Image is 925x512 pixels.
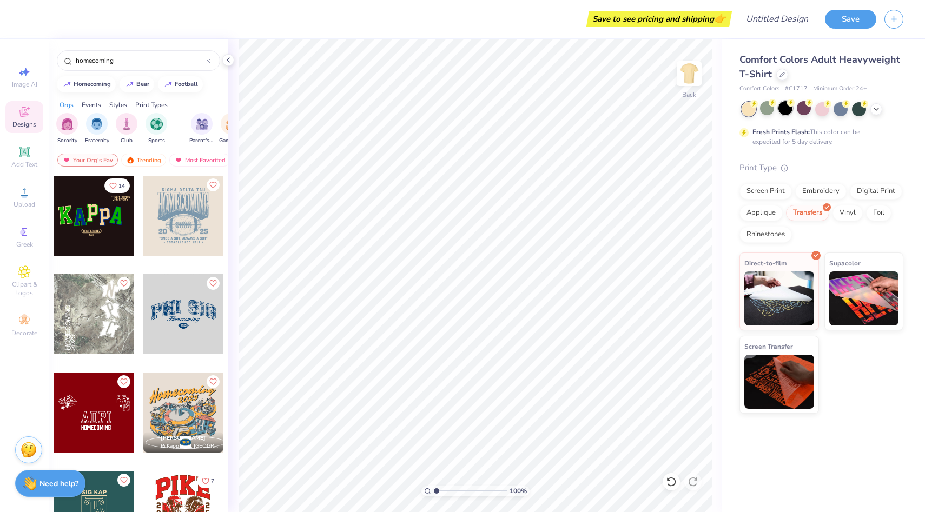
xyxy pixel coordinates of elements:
div: Foil [866,205,891,221]
img: Supacolor [829,271,899,325]
span: 14 [118,183,125,189]
div: filter for Sports [146,113,167,145]
button: Like [207,277,220,290]
div: Styles [109,100,127,110]
div: Screen Print [739,183,792,200]
span: Club [121,137,133,145]
button: filter button [146,113,167,145]
div: Trending [121,154,166,167]
button: filter button [219,113,244,145]
button: filter button [56,113,78,145]
img: trend_line.gif [63,81,71,88]
button: Like [197,474,219,488]
button: Like [104,178,130,193]
input: Try "Alpha" [75,55,206,66]
span: # C1717 [785,84,808,94]
span: Decorate [11,329,37,337]
button: filter button [116,113,137,145]
span: Comfort Colors [739,84,779,94]
div: This color can be expedited for 5 day delivery. [752,127,886,147]
img: Screen Transfer [744,355,814,409]
span: Minimum Order: 24 + [813,84,867,94]
div: filter for Club [116,113,137,145]
strong: Need help? [39,478,78,489]
button: Save [825,10,876,29]
span: Pi Kappa Phi, [GEOGRAPHIC_DATA][US_STATE] [161,442,219,450]
button: Like [207,375,220,388]
img: Parent's Weekend Image [196,118,208,130]
div: Vinyl [833,205,863,221]
button: filter button [189,113,214,145]
img: Sorority Image [61,118,74,130]
span: Comfort Colors Adult Heavyweight T-Shirt [739,53,900,81]
div: Back [682,90,696,99]
img: trend_line.gif [125,81,134,88]
span: Direct-to-film [744,257,787,269]
button: Like [117,375,130,388]
div: Embroidery [795,183,847,200]
span: Fraternity [85,137,109,145]
div: Print Types [135,100,168,110]
img: most_fav.gif [62,156,71,164]
div: football [175,81,198,87]
img: Direct-to-film [744,271,814,325]
div: filter for Sorority [56,113,78,145]
span: 100 % [510,486,527,496]
img: trending.gif [126,156,135,164]
div: Your Org's Fav [57,154,118,167]
button: filter button [85,113,109,145]
span: Add Text [11,160,37,169]
button: homecoming [57,76,116,92]
span: [PERSON_NAME] [161,434,206,442]
img: Fraternity Image [91,118,103,130]
div: filter for Game Day [219,113,244,145]
div: Print Type [739,162,903,174]
img: trend_line.gif [164,81,173,88]
button: football [158,76,203,92]
img: Club Image [121,118,133,130]
div: Save to see pricing and shipping [589,11,729,27]
div: Transfers [786,205,829,221]
img: most_fav.gif [174,156,183,164]
div: Orgs [60,100,74,110]
div: bear [136,81,149,87]
div: Digital Print [850,183,902,200]
span: Sorority [57,137,77,145]
span: Sports [148,137,165,145]
button: Like [207,178,220,191]
div: homecoming [74,81,111,87]
img: Sports Image [150,118,163,130]
div: Most Favorited [169,154,230,167]
div: filter for Fraternity [85,113,109,145]
button: bear [120,76,154,92]
input: Untitled Design [737,8,817,30]
div: Rhinestones [739,227,792,243]
span: Screen Transfer [744,341,793,352]
span: 👉 [714,12,726,25]
span: Designs [12,120,36,129]
span: Greek [16,240,33,249]
button: Like [117,474,130,487]
strong: Fresh Prints Flash: [752,128,810,136]
div: Applique [739,205,783,221]
span: Game Day [219,137,244,145]
span: 7 [211,478,214,484]
span: Upload [14,200,35,209]
button: Like [117,277,130,290]
div: filter for Parent's Weekend [189,113,214,145]
span: Image AI [12,80,37,89]
span: Parent's Weekend [189,137,214,145]
span: Clipart & logos [5,280,43,297]
div: Events [82,100,101,110]
span: Supacolor [829,257,861,269]
img: Back [678,63,700,84]
img: Game Day Image [226,118,238,130]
